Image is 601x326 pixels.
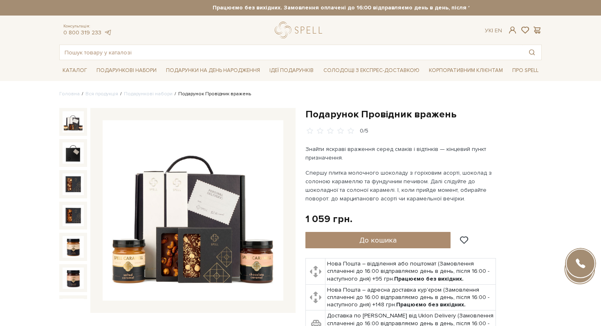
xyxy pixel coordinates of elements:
span: Каталог [59,64,90,77]
img: Подарунок Провідник вражень [63,111,84,133]
input: Пошук товару у каталозі [60,45,523,60]
a: Подарункові набори [124,91,173,97]
a: En [495,27,502,34]
button: До кошика [305,232,451,248]
span: | [492,27,493,34]
a: Головна [59,91,80,97]
div: 0/5 [360,127,368,135]
td: Нова Пошта – відділення або поштомат (Замовлення сплаченні до 16:00 відправляємо день в день, піс... [325,259,496,285]
div: 1 059 грн. [305,213,352,225]
span: Консультація: [63,24,112,29]
img: Подарунок Провідник вражень [63,236,84,257]
b: Працюємо без вихідних. [396,301,466,308]
img: Подарунок Провідник вражень [63,173,84,195]
span: До кошика [359,236,397,245]
a: 0 800 319 233 [63,29,101,36]
span: Подарункові набори [93,64,160,77]
a: telegram [103,29,112,36]
div: Ук [485,27,502,34]
a: Солодощі з експрес-доставкою [320,63,423,77]
span: Ідеї подарунків [266,64,317,77]
span: Подарунки на День народження [163,64,263,77]
img: Подарунок Провідник вражень [63,142,84,164]
a: Вся продукція [85,91,118,97]
h1: Подарунок Провідник вражень [305,108,542,121]
b: Працюємо без вихідних. [394,275,464,282]
img: Подарунок Провідник вражень [63,268,84,289]
button: Пошук товару у каталозі [523,45,541,60]
a: logo [275,22,326,38]
img: Подарунок Провідник вражень [63,205,84,226]
span: Про Spell [509,64,542,77]
a: Корпоративним клієнтам [426,63,506,77]
li: Подарунок Провідник вражень [173,90,251,98]
td: Нова Пошта – адресна доставка кур'єром (Замовлення сплаченні до 16:00 відправляємо день в день, п... [325,284,496,310]
p: Спершу плитка молочного шоколаду з горіховим асорті, шоколад з солоною карамеллю та фундучним печ... [305,169,497,203]
p: Знайти яскраві враження серед смаків і відтінків — кінцевий пункт призначення. [305,145,497,162]
img: Подарунок Провідник вражень [63,299,84,320]
img: Подарунок Провідник вражень [103,120,283,301]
